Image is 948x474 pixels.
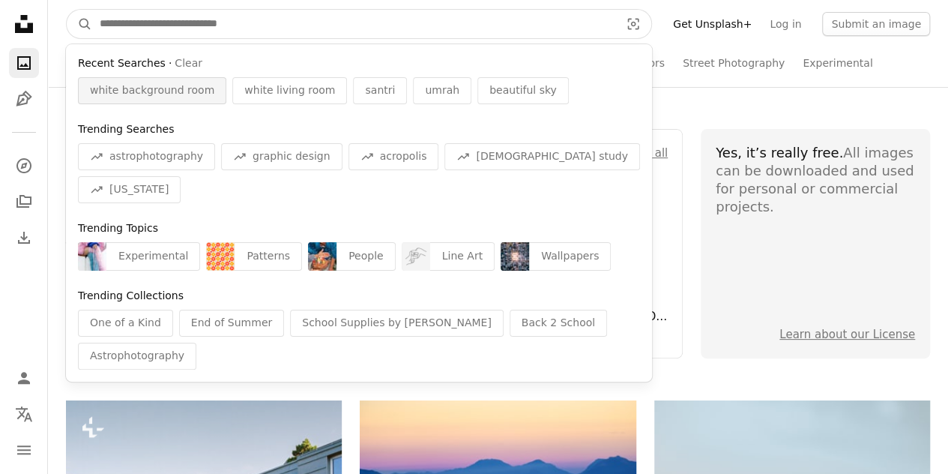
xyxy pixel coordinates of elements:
[206,39,241,87] a: Nature
[450,39,471,87] a: Film
[468,219,668,249] a: End of Summer50 images
[66,9,652,39] form: Find visuals sitewide
[510,310,607,337] div: Back 2 School
[9,187,39,217] a: Collections
[365,83,395,98] span: santri
[761,12,810,36] a: Log in
[803,39,872,87] a: Experimental
[206,242,235,271] img: premium_vector-1726848946310-412afa011a6e
[9,84,39,114] a: Illustrations
[67,10,92,38] button: Search Unsplash
[9,435,39,465] button: Menu
[9,151,39,181] a: Explore
[489,39,525,87] a: People
[78,56,640,71] div: ·
[489,83,557,98] span: beautiful sky
[308,242,336,271] img: premium_photo-1712935548320-c5b82b36984f
[9,48,39,78] a: Photos
[402,242,430,271] img: premium_vector-1752394679026-e67b963cbd5a
[109,182,169,197] span: [US_STATE]
[9,363,39,393] a: Log in / Sign up
[78,242,106,271] img: premium_photo-1758726036920-6b93c720289d
[78,56,166,71] span: Recent Searches
[9,9,39,42] a: Home — Unsplash
[615,10,651,38] button: Visual search
[529,242,611,271] div: Wallpapers
[683,39,785,87] a: Street Photography
[260,39,321,87] a: 3D Renders
[235,242,302,271] div: Patterns
[106,242,200,271] div: Experimental
[336,242,396,271] div: People
[501,242,529,271] img: photo-1758846182916-2450a664ccd9
[716,145,843,160] span: Yes, it’s really free.
[109,149,203,164] span: astrophotography
[716,144,915,216] div: All images can be downloaded and used for personal or commercial projects.
[290,310,504,337] div: School Supplies by [PERSON_NAME]
[425,83,459,98] span: umrah
[244,83,335,98] span: white living room
[78,222,158,234] span: Trending Topics
[78,343,196,370] div: Astrophotography
[468,309,668,339] a: School Supplies by [PERSON_NAME]48 images
[822,12,930,36] button: Submit an image
[380,149,427,164] span: acropolis
[90,83,214,98] span: white background room
[339,39,383,87] a: Textures
[78,123,174,135] span: Trending Searches
[779,328,915,341] a: Learn about our License
[476,149,627,164] span: [DEMOGRAPHIC_DATA] study
[9,399,39,429] button: Language
[253,149,330,164] span: graphic design
[78,310,173,337] div: One of a Kind
[400,39,432,87] a: Travel
[179,310,284,337] div: End of Summer
[542,39,665,87] a: Architecture & Interiors
[664,12,761,36] a: Get Unsplash+
[9,223,39,253] a: Download History
[175,56,202,71] button: Clear
[468,264,668,294] a: Back 2 School103 images
[130,39,188,87] a: Wallpapers
[430,242,495,271] div: Line Art
[78,289,184,301] span: Trending Collections
[468,174,668,204] a: Astrophotography82 images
